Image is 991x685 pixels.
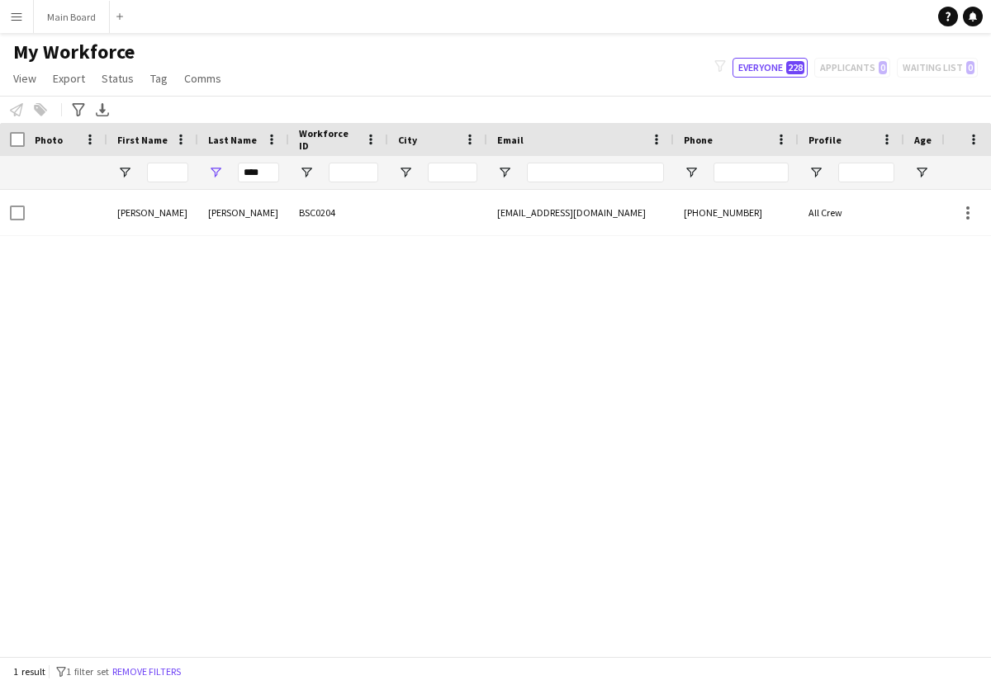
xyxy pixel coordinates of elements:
button: Open Filter Menu [299,165,314,180]
span: Last Name [208,134,257,146]
span: Age [914,134,932,146]
button: Open Filter Menu [684,165,699,180]
span: 228 [786,61,804,74]
div: [PHONE_NUMBER] [674,190,799,235]
span: Comms [184,71,221,86]
span: View [13,71,36,86]
app-action-btn: Export XLSX [92,100,112,120]
div: All Crew [799,190,904,235]
span: Tag [150,71,168,86]
button: Open Filter Menu [117,165,132,180]
span: Profile [808,134,842,146]
a: View [7,68,43,89]
button: Open Filter Menu [808,165,823,180]
button: Open Filter Menu [497,165,512,180]
input: Email Filter Input [527,163,664,182]
span: 1 filter set [66,665,109,678]
span: City [398,134,417,146]
span: My Workforce [13,40,135,64]
span: Photo [35,134,63,146]
input: Phone Filter Input [714,163,789,182]
input: City Filter Input [428,163,477,182]
button: Open Filter Menu [398,165,413,180]
a: Tag [144,68,174,89]
span: Export [53,71,85,86]
span: Phone [684,134,713,146]
span: Status [102,71,134,86]
input: Workforce ID Filter Input [329,163,378,182]
button: Main Board [34,1,110,33]
span: Email [497,134,524,146]
button: Remove filters [109,663,184,681]
div: [PERSON_NAME] [198,190,289,235]
span: Workforce ID [299,127,358,152]
input: First Name Filter Input [147,163,188,182]
div: [EMAIL_ADDRESS][DOMAIN_NAME] [487,190,674,235]
input: Last Name Filter Input [238,163,279,182]
span: First Name [117,134,168,146]
a: Comms [178,68,228,89]
a: Status [95,68,140,89]
app-action-btn: Advanced filters [69,100,88,120]
button: Open Filter Menu [208,165,223,180]
input: Profile Filter Input [838,163,894,182]
button: Open Filter Menu [914,165,929,180]
div: BSC0204 [289,190,388,235]
div: [PERSON_NAME] [107,190,198,235]
button: Everyone228 [733,58,808,78]
a: Export [46,68,92,89]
